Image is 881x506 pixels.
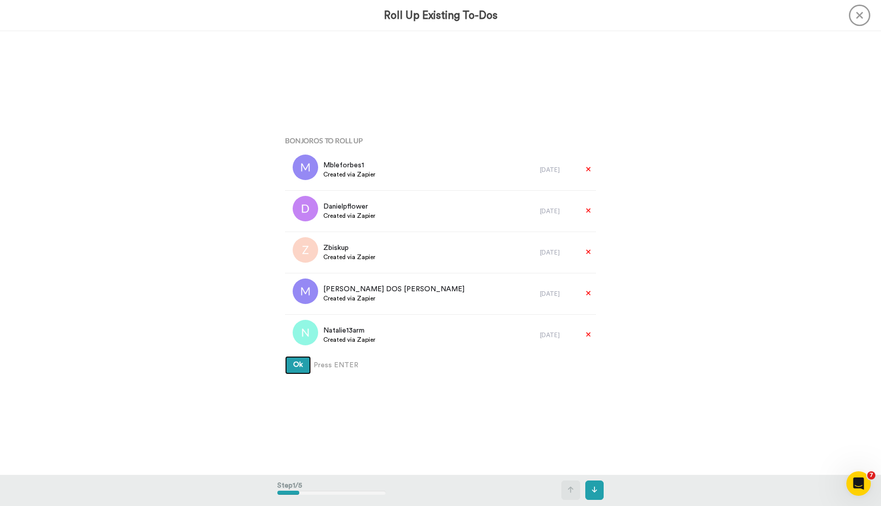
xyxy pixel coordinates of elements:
iframe: Intercom live chat [846,471,871,496]
div: [DATE] [540,248,576,257]
span: Danielpflower [323,201,375,212]
div: [DATE] [540,290,576,298]
img: d.png [293,196,318,221]
img: n.png [293,320,318,345]
div: [DATE] [540,207,576,215]
div: Step 1 / 5 [277,475,386,505]
span: Mbleforbes1 [323,160,375,170]
span: Natalie13arm [323,325,375,336]
span: 7 [867,471,875,479]
span: [PERSON_NAME] DOS [PERSON_NAME] [323,284,464,294]
span: Created via Zapier [323,294,464,302]
span: Ok [293,361,303,368]
div: [DATE] [540,331,576,339]
h3: Roll Up Existing To-Dos [384,10,498,21]
span: Created via Zapier [323,212,375,220]
span: Created via Zapier [323,253,375,261]
button: Ok [285,356,311,374]
div: [DATE] [540,166,576,174]
span: Press ENTER [314,360,358,370]
span: Created via Zapier [323,336,375,344]
img: z.png [293,237,318,263]
img: m.png [293,279,318,304]
h4: Bonjoros To Roll Up [285,137,596,144]
span: Zbiskup [323,243,375,253]
span: Created via Zapier [323,170,375,179]
img: m.png [293,155,318,180]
